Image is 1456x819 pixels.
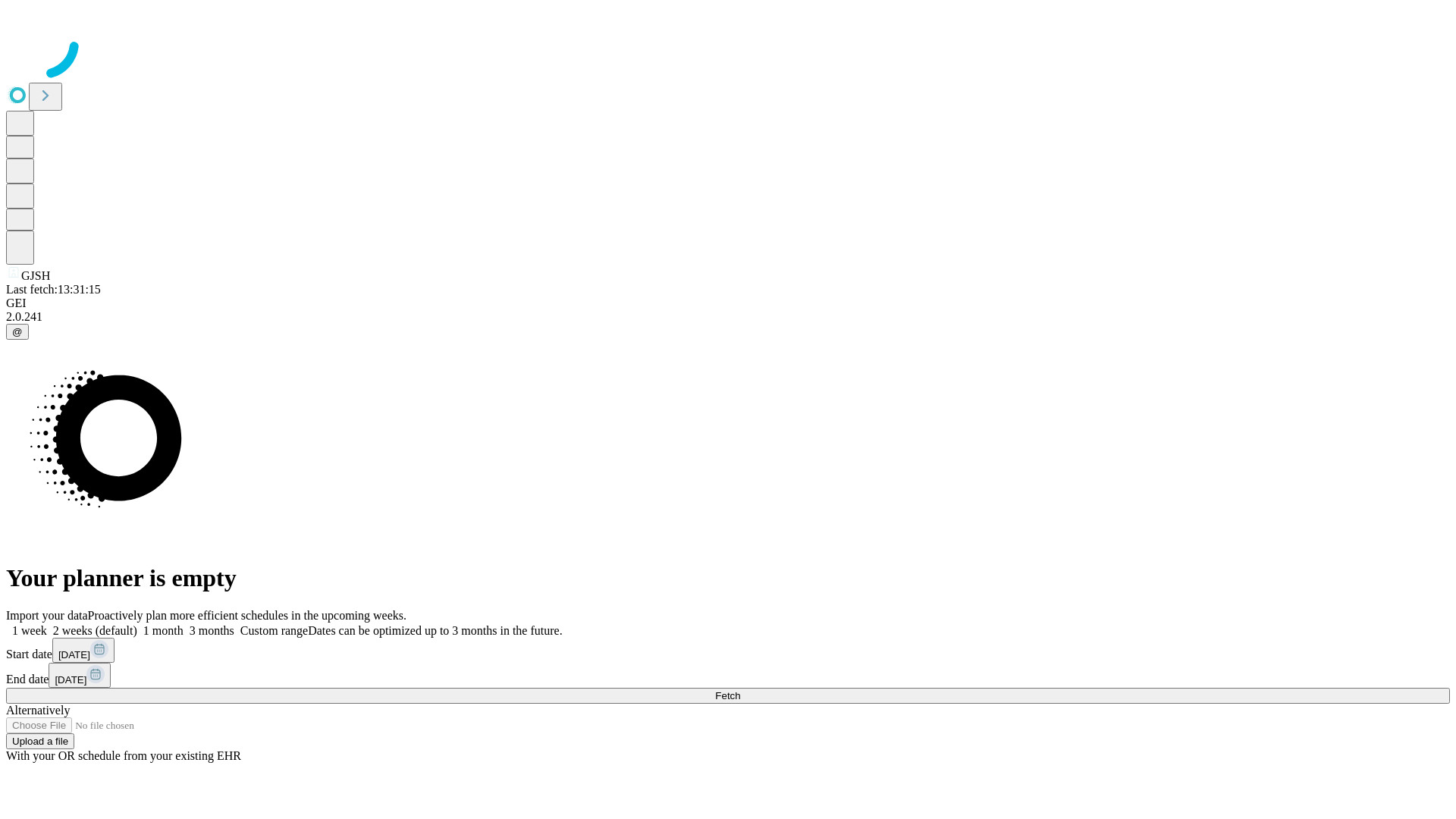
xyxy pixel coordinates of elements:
[715,690,740,701] span: Fetch
[12,326,23,337] span: @
[6,564,1450,592] h1: Your planner is empty
[240,624,308,637] span: Custom range
[6,638,1450,663] div: Start date
[21,269,50,282] span: GJSH
[308,624,562,637] span: Dates can be optimized up to 3 months in the future.
[88,609,406,622] span: Proactively plan more efficient schedules in the upcoming weeks.
[6,704,70,717] span: Alternatively
[52,638,115,663] button: [DATE]
[49,663,111,688] button: [DATE]
[6,297,1450,310] div: GEI
[6,324,29,340] button: @
[190,624,234,637] span: 3 months
[6,283,101,296] span: Last fetch: 13:31:15
[6,733,74,749] button: Upload a file
[12,624,47,637] span: 1 week
[53,624,137,637] span: 2 weeks (default)
[6,609,88,622] span: Import your data
[6,310,1450,324] div: 2.0.241
[55,674,86,686] span: [DATE]
[6,749,241,762] span: With your OR schedule from your existing EHR
[58,649,90,661] span: [DATE]
[143,624,184,637] span: 1 month
[6,663,1450,688] div: End date
[6,688,1450,704] button: Fetch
